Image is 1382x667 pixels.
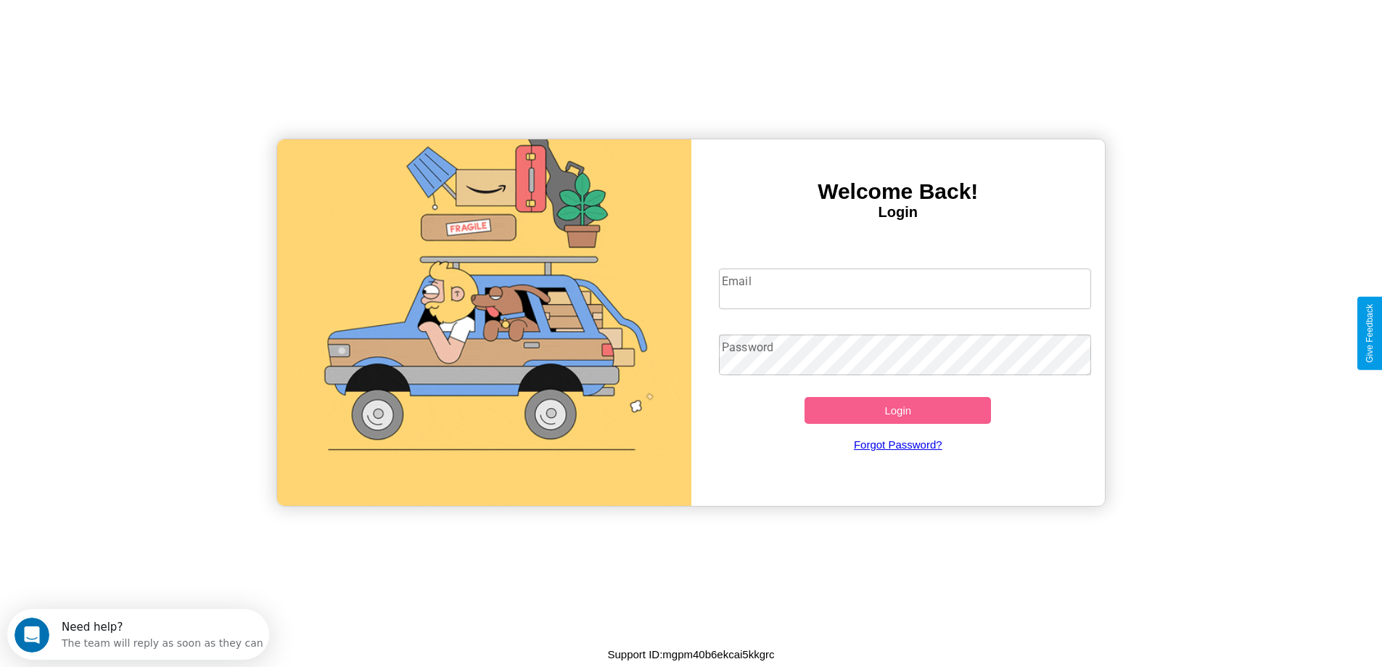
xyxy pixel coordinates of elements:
[805,397,991,424] button: Login
[277,139,691,506] img: gif
[7,609,269,660] iframe: Intercom live chat discovery launcher
[712,424,1084,465] a: Forgot Password?
[691,204,1106,221] h4: Login
[1365,304,1375,363] div: Give Feedback
[691,179,1106,204] h3: Welcome Back!
[54,24,256,39] div: The team will reply as soon as they can
[15,618,49,652] iframe: Intercom live chat
[54,12,256,24] div: Need help?
[607,645,774,664] p: Support ID: mgpm40b6ekcai5kkgrc
[6,6,270,46] div: Open Intercom Messenger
